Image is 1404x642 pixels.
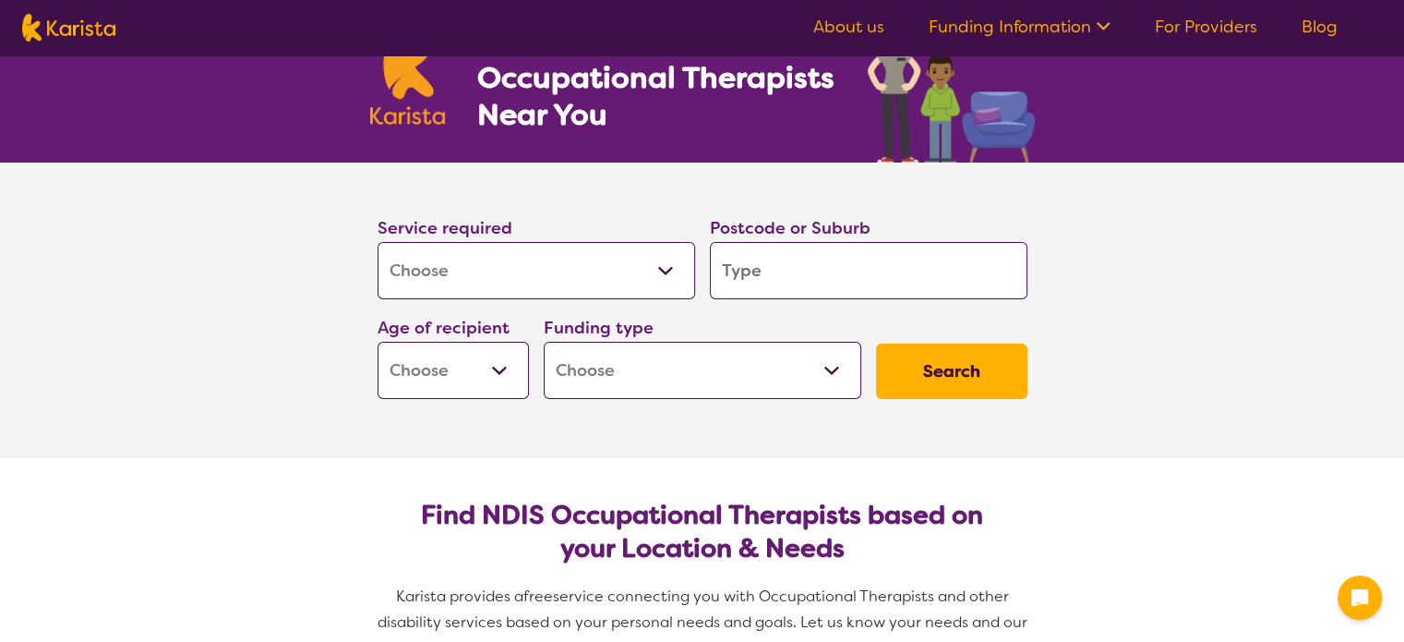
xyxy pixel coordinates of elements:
input: Type [710,242,1027,299]
span: free [523,587,553,606]
label: Funding type [544,317,654,339]
label: Postcode or Suburb [710,217,870,239]
img: occupational-therapy [868,1,1035,163]
button: Search [876,344,1027,399]
a: About us [813,16,884,38]
h1: Search NDIS Occupational Therapists Near You [476,22,835,133]
a: Funding Information [929,16,1110,38]
label: Service required [378,217,512,239]
a: Blog [1302,16,1338,38]
img: Karista logo [22,14,115,42]
label: Age of recipient [378,317,510,339]
img: Karista logo [370,25,446,125]
span: Karista provides a [396,587,523,606]
h2: Find NDIS Occupational Therapists based on your Location & Needs [392,499,1013,565]
a: For Providers [1155,16,1257,38]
